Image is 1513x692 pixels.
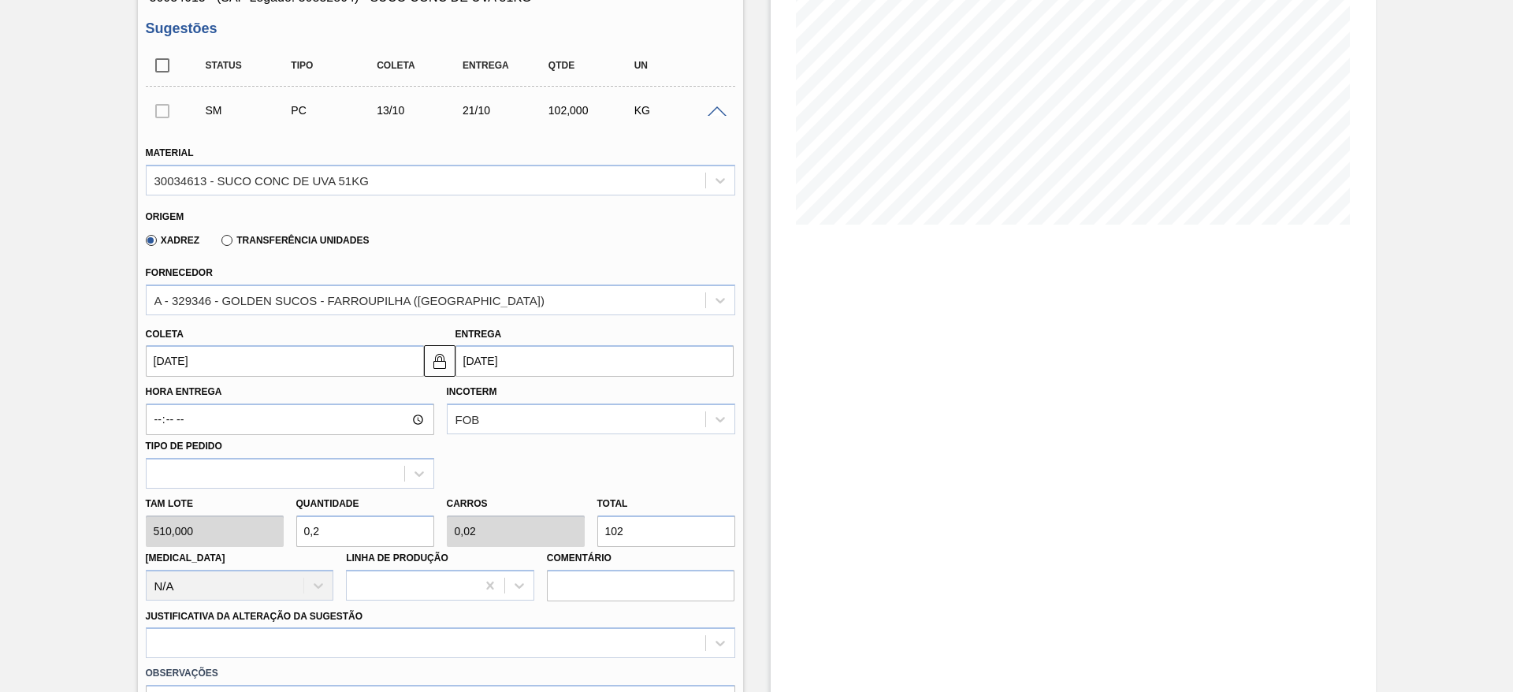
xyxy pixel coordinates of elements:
div: Coleta [373,60,468,71]
label: Fornecedor [146,267,213,278]
label: Origem [146,211,184,222]
div: Sugestão Manual [202,104,297,117]
div: A - 329346 - GOLDEN SUCOS - FARROUPILHA ([GEOGRAPHIC_DATA]) [154,293,545,307]
label: Tam lote [146,493,284,515]
label: Incoterm [447,386,497,397]
label: Quantidade [296,498,359,509]
label: Tipo de pedido [146,441,222,452]
div: Pedido de Compra [287,104,382,117]
div: UN [630,60,726,71]
input: dd/mm/yyyy [146,345,424,377]
label: Xadrez [146,235,200,246]
label: Entrega [455,329,502,340]
div: 30034613 - SUCO CONC DE UVA 51KG [154,173,369,187]
div: 13/10/2025 [373,104,468,117]
label: Hora Entrega [146,381,434,404]
div: Status [202,60,297,71]
div: 21/10/2025 [459,104,554,117]
img: locked [430,352,449,370]
div: Qtde [545,60,640,71]
label: Comentário [547,547,735,570]
div: Entrega [459,60,554,71]
div: FOB [455,413,480,426]
label: Total [597,498,628,509]
label: Observações [146,662,735,685]
div: KG [630,104,726,117]
label: Material [146,147,194,158]
label: Transferência Unidades [221,235,369,246]
div: 102,000 [545,104,640,117]
h3: Sugestões [146,20,735,37]
label: Carros [447,498,488,509]
label: Justificativa da Alteração da Sugestão [146,611,363,622]
label: Linha de Produção [346,552,448,564]
button: locked [424,345,455,377]
input: dd/mm/yyyy [455,345,734,377]
div: Tipo [287,60,382,71]
label: [MEDICAL_DATA] [146,552,225,564]
label: Coleta [146,329,184,340]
